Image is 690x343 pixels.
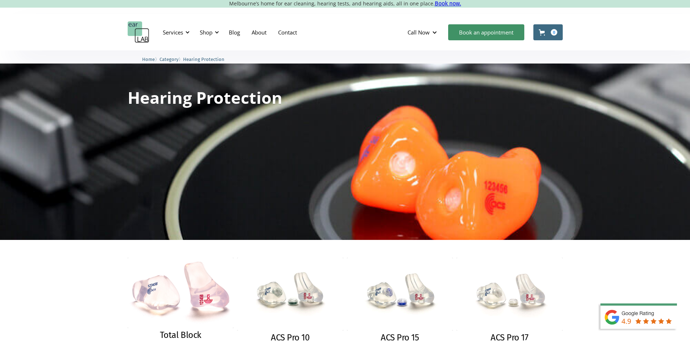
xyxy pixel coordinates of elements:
div: Services [158,21,192,43]
img: ACS Pro 17 [456,258,563,331]
h2: ACS Pro 15 [381,332,419,343]
div: Call Now [402,21,445,43]
div: Shop [195,21,221,43]
a: About [246,22,272,43]
img: ACS Pro 15 [347,258,453,331]
img: Total Block [128,258,234,328]
span: Home [142,57,155,62]
a: Contact [272,22,303,43]
li: 〉 [142,56,160,63]
span: Category [160,57,178,62]
a: Category [160,56,178,62]
div: Services [163,29,183,36]
a: Blog [223,22,246,43]
h2: ACS Pro 17 [491,332,528,343]
h2: ACS Pro 10 [271,332,309,343]
h2: Total Block [160,330,201,340]
a: Book an appointment [448,24,524,40]
a: home [128,21,149,43]
div: Shop [200,29,212,36]
a: Hearing Protection [183,56,224,62]
a: Home [142,56,155,62]
li: 〉 [160,56,183,63]
h1: Hearing Protection [128,89,282,106]
img: ACS Pro 10 [237,258,343,331]
div: Call Now [408,29,430,36]
div: 0 [551,29,557,36]
span: Hearing Protection [183,57,224,62]
a: Open cart [533,24,563,40]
